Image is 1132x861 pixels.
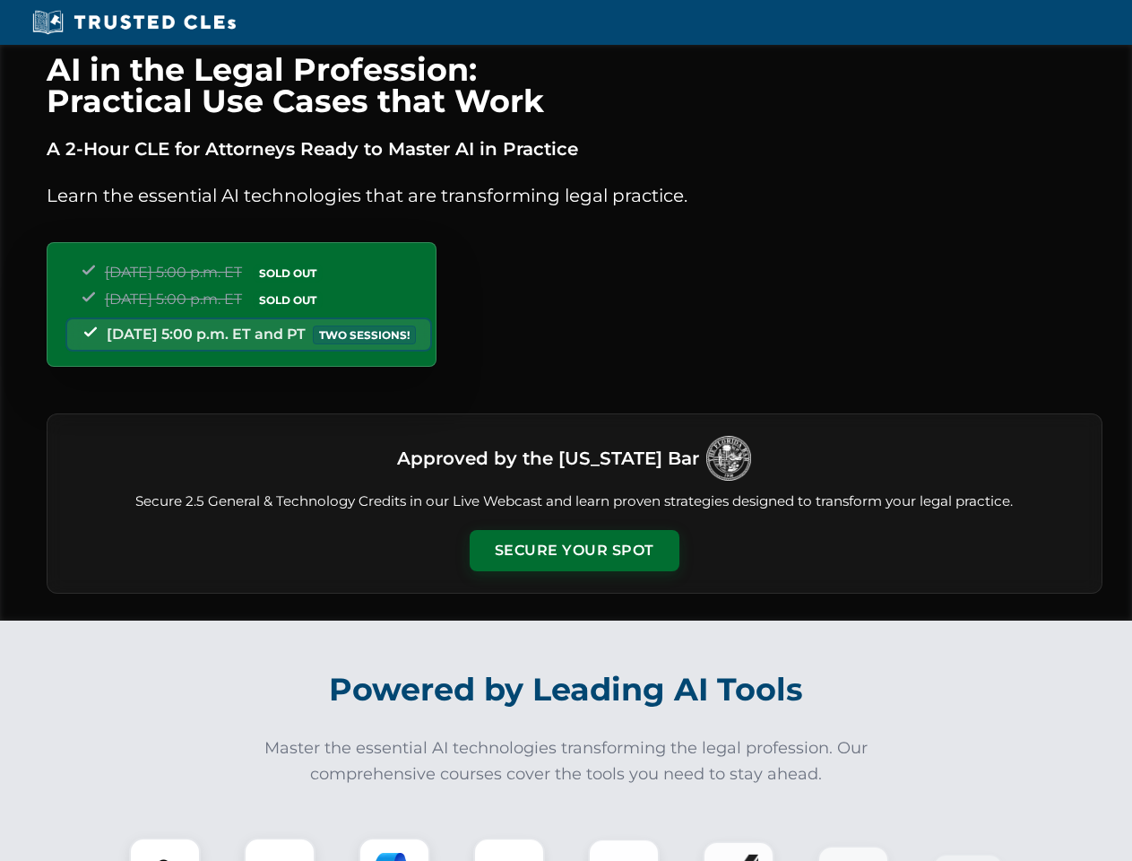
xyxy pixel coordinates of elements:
img: Logo [706,436,751,481]
p: Master the essential AI technologies transforming the legal profession. Our comprehensive courses... [253,735,880,787]
p: A 2-Hour CLE for Attorneys Ready to Master AI in Practice [47,135,1102,163]
h1: AI in the Legal Profession: Practical Use Cases that Work [47,54,1102,117]
h3: Approved by the [US_STATE] Bar [397,442,699,474]
p: Learn the essential AI technologies that are transforming legal practice. [47,181,1102,210]
span: [DATE] 5:00 p.m. ET [105,291,242,308]
span: [DATE] 5:00 p.m. ET [105,264,242,281]
p: Secure 2.5 General & Technology Credits in our Live Webcast and learn proven strategies designed ... [69,491,1080,512]
span: SOLD OUT [253,264,323,283]
span: SOLD OUT [253,291,323,309]
h2: Powered by Leading AI Tools [70,658,1063,721]
button: Secure Your Spot [470,530,679,571]
img: Trusted CLEs [27,9,241,36]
